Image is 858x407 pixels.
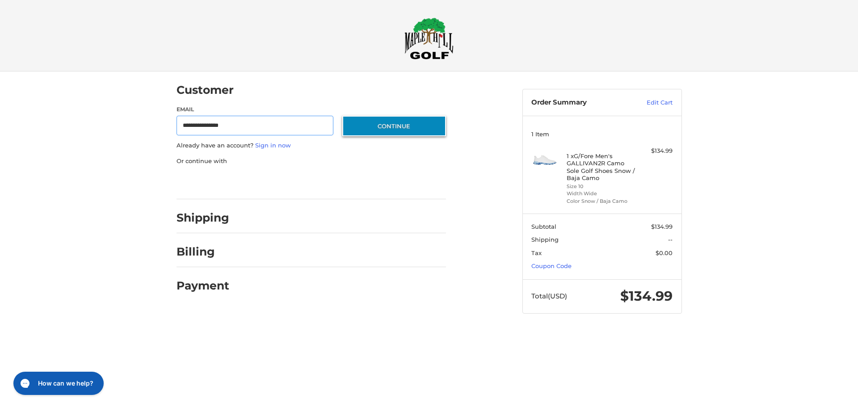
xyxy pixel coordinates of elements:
iframe: PayPal-venmo [325,174,392,190]
img: Maple Hill Golf [404,17,454,59]
iframe: PayPal-paypal [173,174,240,190]
span: Subtotal [531,223,556,230]
li: Width Wide [567,190,635,197]
h2: Billing [177,245,229,259]
p: Already have an account? [177,141,446,150]
h3: 1 Item [531,130,673,138]
span: $134.99 [651,223,673,230]
a: Edit Cart [627,98,673,107]
p: Or continue with [177,157,446,166]
h2: Shipping [177,211,229,225]
h3: Order Summary [531,98,627,107]
a: Sign in now [255,142,291,149]
h2: Payment [177,279,229,293]
span: $134.99 [620,288,673,304]
span: $0.00 [656,249,673,256]
li: Size 10 [567,183,635,190]
h4: 1 x G/Fore Men's GALLIVAN2R Camo Sole Golf Shoes Snow / Baja Camo [567,152,635,181]
iframe: PayPal-paylater [249,174,316,190]
li: Color Snow / Baja Camo [567,197,635,205]
iframe: Gorgias live chat messenger [9,369,106,398]
h2: Customer [177,83,234,97]
button: Continue [342,116,446,136]
span: Shipping [531,236,559,243]
label: Email [177,105,334,113]
span: -- [668,236,673,243]
span: Tax [531,249,542,256]
div: $134.99 [637,147,673,155]
span: Total (USD) [531,292,567,300]
a: Coupon Code [531,262,572,269]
